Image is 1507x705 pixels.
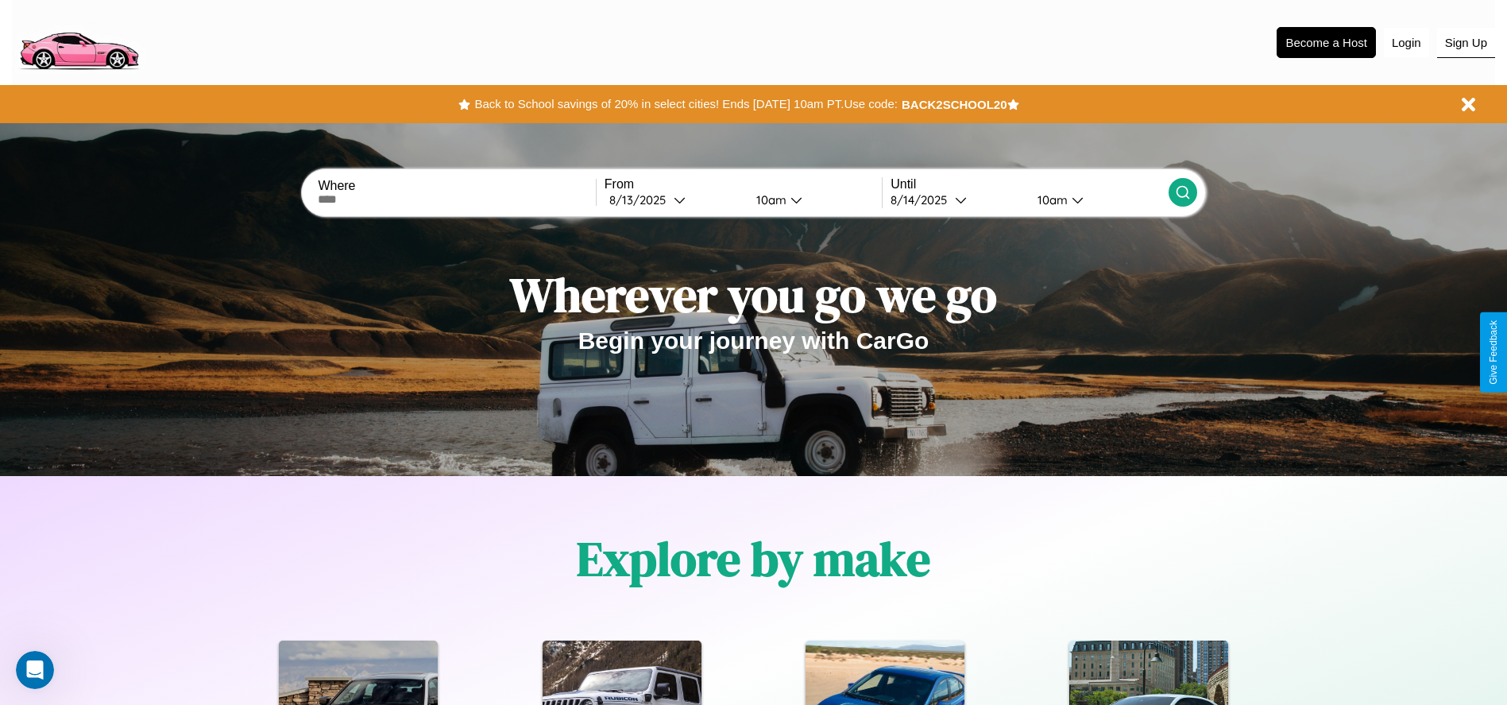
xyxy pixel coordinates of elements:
button: Become a Host [1277,27,1376,58]
img: logo [12,8,145,74]
div: 10am [748,192,790,207]
div: 8 / 13 / 2025 [609,192,674,207]
button: Login [1384,28,1429,57]
label: Where [318,179,595,193]
button: Sign Up [1437,28,1495,58]
div: Give Feedback [1488,320,1499,385]
button: 8/13/2025 [605,192,744,208]
b: BACK2SCHOOL20 [902,98,1007,111]
div: 10am [1030,192,1072,207]
label: Until [891,177,1168,192]
div: 8 / 14 / 2025 [891,192,955,207]
iframe: Intercom live chat [16,651,54,689]
button: 10am [744,192,883,208]
button: Back to School savings of 20% in select cities! Ends [DATE] 10am PT.Use code: [470,93,901,115]
button: 10am [1025,192,1169,208]
label: From [605,177,882,192]
h1: Explore by make [577,526,930,591]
